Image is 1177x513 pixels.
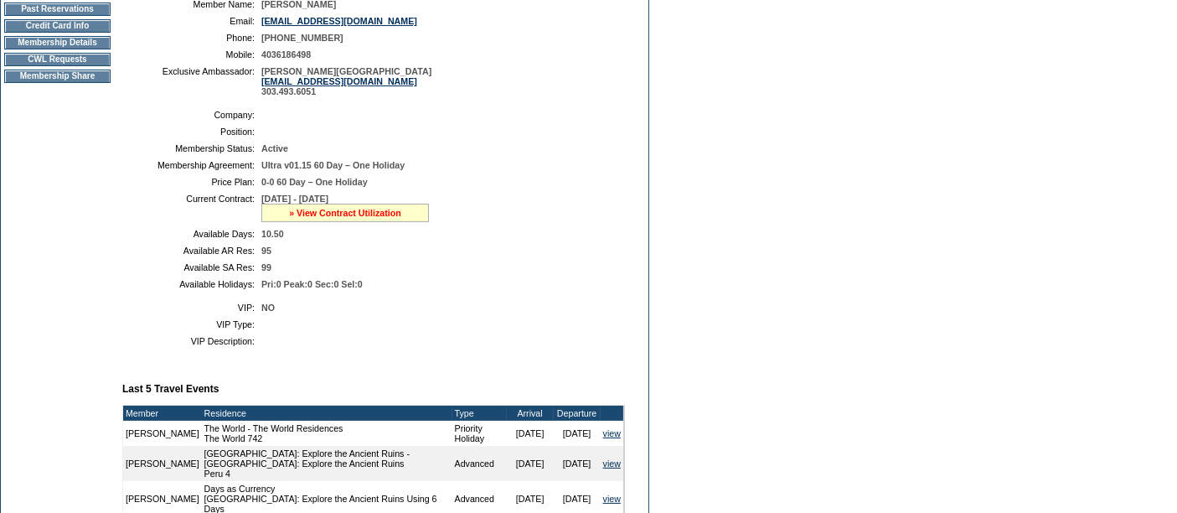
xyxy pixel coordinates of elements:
[507,406,554,421] td: Arrival
[202,406,452,421] td: Residence
[129,110,255,120] td: Company:
[4,53,111,66] td: CWL Requests
[122,383,219,395] b: Last 5 Travel Events
[452,406,507,421] td: Type
[261,76,417,86] a: [EMAIL_ADDRESS][DOMAIN_NAME]
[289,208,401,218] a: » View Contract Utilization
[261,279,363,289] span: Pri:0 Peak:0 Sec:0 Sel:0
[261,194,328,204] span: [DATE] - [DATE]
[261,262,271,272] span: 99
[554,406,601,421] td: Departure
[554,421,601,446] td: [DATE]
[123,421,202,446] td: [PERSON_NAME]
[129,336,255,346] td: VIP Description:
[129,16,255,26] td: Email:
[129,262,255,272] td: Available SA Res:
[129,229,255,239] td: Available Days:
[123,406,202,421] td: Member
[603,494,621,504] a: view
[123,446,202,481] td: [PERSON_NAME]
[129,279,255,289] td: Available Holidays:
[129,143,255,153] td: Membership Status:
[507,421,554,446] td: [DATE]
[129,49,255,60] td: Mobile:
[261,49,311,60] span: 4036186498
[452,421,507,446] td: Priority Holiday
[261,303,275,313] span: NO
[129,303,255,313] td: VIP:
[603,428,621,438] a: view
[507,446,554,481] td: [DATE]
[261,160,405,170] span: Ultra v01.15 60 Day – One Holiday
[202,446,452,481] td: [GEOGRAPHIC_DATA]: Explore the Ancient Ruins - [GEOGRAPHIC_DATA]: Explore the Ancient Ruins Peru 4
[129,194,255,222] td: Current Contract:
[129,127,255,137] td: Position:
[4,70,111,83] td: Membership Share
[261,66,431,96] span: [PERSON_NAME][GEOGRAPHIC_DATA] 303.493.6051
[129,246,255,256] td: Available AR Res:
[129,177,255,187] td: Price Plan:
[261,16,417,26] a: [EMAIL_ADDRESS][DOMAIN_NAME]
[129,319,255,329] td: VIP Type:
[554,446,601,481] td: [DATE]
[261,143,288,153] span: Active
[4,19,111,33] td: Credit Card Info
[129,66,255,96] td: Exclusive Ambassador:
[4,3,111,16] td: Past Reservations
[261,229,284,239] span: 10.50
[603,459,621,469] a: view
[261,246,271,256] span: 95
[261,33,343,43] span: [PHONE_NUMBER]
[4,36,111,49] td: Membership Details
[129,33,255,43] td: Phone:
[202,421,452,446] td: The World - The World Residences The World 742
[261,177,368,187] span: 0-0 60 Day – One Holiday
[129,160,255,170] td: Membership Agreement:
[452,446,507,481] td: Advanced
